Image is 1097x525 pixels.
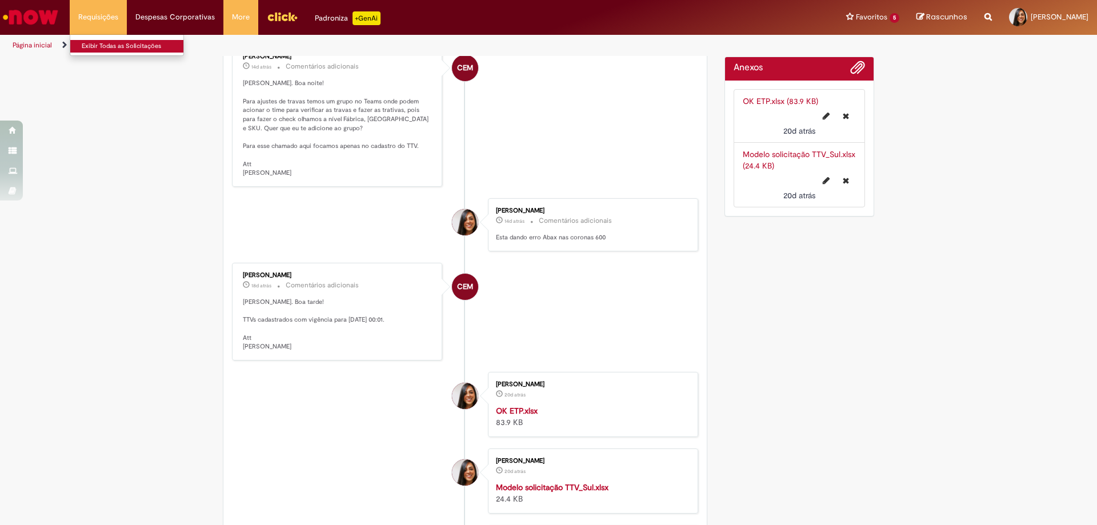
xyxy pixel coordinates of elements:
time: 17/09/2025 19:28:27 [251,63,271,70]
div: Padroniza [315,11,381,25]
span: Despesas Corporativas [135,11,215,23]
span: Favoritos [856,11,887,23]
button: Editar nome de arquivo Modelo solicitação TTV_Sul.xlsx [816,171,836,190]
span: 5 [890,13,899,23]
span: 20d atrás [783,126,815,136]
time: 12/09/2025 10:23:10 [783,190,815,201]
ul: Trilhas de página [9,35,723,56]
span: 20d atrás [505,468,526,475]
button: Adicionar anexos [850,60,865,81]
div: [PERSON_NAME] [496,458,686,464]
time: 13/09/2025 17:08:50 [251,282,271,289]
div: Jessika Soares da Silva [452,383,478,409]
span: Requisições [78,11,118,23]
a: OK ETP.xlsx [496,406,538,416]
span: 18d atrás [251,282,271,289]
span: 14d atrás [251,63,271,70]
img: click_logo_yellow_360x200.png [267,8,298,25]
span: 20d atrás [783,190,815,201]
span: CEM [457,273,473,300]
img: ServiceNow [1,6,60,29]
a: Modelo solicitação TTV_Sul.xlsx (24.4 KB) [743,149,855,171]
button: Excluir OK ETP.xlsx [836,107,856,125]
div: Caio Eduardo Matos Pereira [452,274,478,300]
a: Modelo solicitação TTV_Sul.xlsx [496,482,608,492]
p: +GenAi [353,11,381,25]
p: [PERSON_NAME]. Boa noite! Para ajustes de travas temos um grupo no Teams onde podem acionar o tim... [243,79,433,178]
h2: Anexos [734,63,763,73]
small: Comentários adicionais [539,216,612,226]
a: Rascunhos [916,12,967,23]
p: [PERSON_NAME]. Boa tarde! TTVs cadastrados com vigência para [DATE] 00:01. Att [PERSON_NAME] [243,298,433,351]
div: 83.9 KB [496,405,686,428]
span: 14d atrás [505,218,525,225]
span: 20d atrás [505,391,526,398]
span: [PERSON_NAME] [1031,12,1088,22]
span: Rascunhos [926,11,967,22]
ul: Requisições [70,34,184,56]
div: Jessika Soares da Silva [452,459,478,486]
time: 17/09/2025 15:41:34 [505,218,525,225]
a: Página inicial [13,41,52,50]
div: 24.4 KB [496,482,686,504]
div: Jessika Soares da Silva [452,209,478,235]
div: [PERSON_NAME] [243,53,433,60]
div: Caio Eduardo Matos Pereira [452,55,478,81]
div: [PERSON_NAME] [496,207,686,214]
a: OK ETP.xlsx (83.9 KB) [743,96,818,106]
button: Editar nome de arquivo OK ETP.xlsx [816,107,836,125]
small: Comentários adicionais [286,280,359,290]
button: Excluir Modelo solicitação TTV_Sul.xlsx [836,171,856,190]
div: [PERSON_NAME] [243,272,433,279]
div: [PERSON_NAME] [496,381,686,388]
span: CEM [457,54,473,82]
small: Comentários adicionais [286,62,359,71]
p: Esta dando erro Abax nas coronas 600 [496,233,686,242]
time: 12/09/2025 10:23:21 [783,126,815,136]
span: More [232,11,250,23]
a: Exibir Todas as Solicitações [70,40,196,53]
